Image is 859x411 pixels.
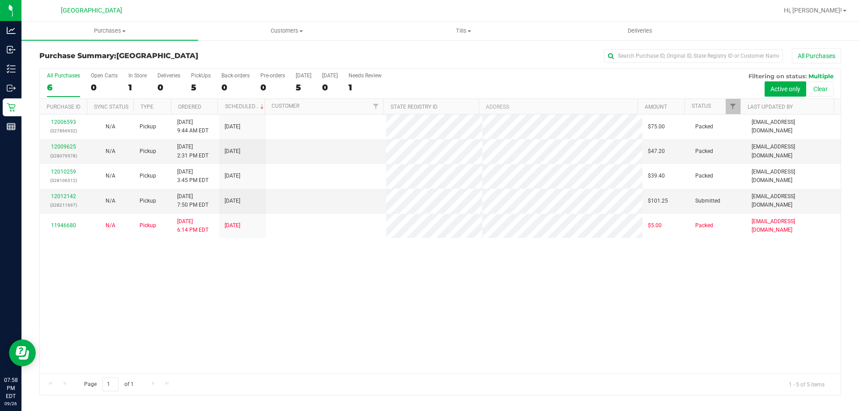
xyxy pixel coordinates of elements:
span: Pickup [140,172,156,180]
div: [DATE] [296,72,311,79]
span: [DATE] 6:14 PM EDT [177,217,208,234]
div: 5 [296,82,311,93]
inline-svg: Inventory [7,64,16,73]
inline-svg: Retail [7,103,16,112]
span: Multiple [808,72,833,80]
a: Type [140,104,153,110]
span: [GEOGRAPHIC_DATA] [116,51,198,60]
div: All Purchases [47,72,80,79]
span: $75.00 [648,123,665,131]
a: Customer [272,103,299,109]
span: Pickup [140,221,156,230]
span: Pickup [140,197,156,205]
a: Status [692,103,711,109]
button: N/A [106,123,115,131]
span: Customers [199,27,374,35]
span: Not Applicable [106,148,115,154]
div: 0 [260,82,285,93]
span: Deliveries [616,27,664,35]
div: PickUps [191,72,211,79]
span: Tills [375,27,551,35]
p: (328211697) [45,201,81,209]
a: Amount [645,104,667,110]
span: Packed [695,172,713,180]
span: Hi, [PERSON_NAME]! [784,7,842,14]
span: [DATE] 9:44 AM EDT [177,118,208,135]
span: [EMAIL_ADDRESS][DOMAIN_NAME] [752,118,835,135]
div: 1 [349,82,382,93]
span: [EMAIL_ADDRESS][DOMAIN_NAME] [752,192,835,209]
span: Packed [695,221,713,230]
div: 1 [128,82,147,93]
button: N/A [106,221,115,230]
span: Filtering on status: [748,72,807,80]
div: 0 [157,82,180,93]
input: Search Purchase ID, Original ID, State Registry ID or Customer Name... [604,49,783,63]
div: Needs Review [349,72,382,79]
a: 12006593 [51,119,76,125]
span: [DATE] 3:45 PM EDT [177,168,208,185]
button: Clear [808,81,833,97]
input: 1 [102,377,119,391]
p: (327866932) [45,127,81,135]
span: [DATE] [225,197,240,205]
div: [DATE] [322,72,338,79]
span: Not Applicable [106,198,115,204]
a: Scheduled [225,103,266,110]
button: N/A [106,172,115,180]
inline-svg: Outbound [7,84,16,93]
inline-svg: Analytics [7,26,16,35]
iframe: Resource center [9,339,36,366]
th: Address [479,99,638,114]
span: Not Applicable [106,123,115,130]
span: [EMAIL_ADDRESS][DOMAIN_NAME] [752,217,835,234]
div: 5 [191,82,211,93]
span: Not Applicable [106,222,115,229]
a: 12009625 [51,144,76,150]
span: [DATE] [225,123,240,131]
button: N/A [106,147,115,156]
span: $101.25 [648,197,668,205]
p: (328106512) [45,176,81,185]
a: State Registry ID [391,104,438,110]
div: Deliveries [157,72,180,79]
a: Purchases [21,21,198,40]
a: Filter [369,99,383,114]
inline-svg: Reports [7,122,16,131]
a: Ordered [178,104,201,110]
div: 0 [322,82,338,93]
p: 09/26 [4,400,17,407]
span: Page of 1 [77,377,141,391]
div: 0 [91,82,118,93]
div: In Store [128,72,147,79]
a: Tills [375,21,552,40]
span: $39.40 [648,172,665,180]
span: Pickup [140,147,156,156]
span: [DATE] 7:50 PM EDT [177,192,208,209]
span: [DATE] [225,172,240,180]
span: [EMAIL_ADDRESS][DOMAIN_NAME] [752,168,835,185]
a: Filter [726,99,740,114]
a: Sync Status [94,104,128,110]
h3: Purchase Summary: [39,52,306,60]
span: Pickup [140,123,156,131]
span: Submitted [695,197,720,205]
span: [DATE] [225,221,240,230]
span: 1 - 5 of 5 items [782,377,832,391]
p: (328079578) [45,152,81,160]
a: Deliveries [552,21,728,40]
span: [DATE] [225,147,240,156]
button: All Purchases [792,48,841,64]
span: [EMAIL_ADDRESS][DOMAIN_NAME] [752,143,835,160]
a: 12012142 [51,193,76,199]
div: 0 [221,82,250,93]
div: Open Carts [91,72,118,79]
button: N/A [106,197,115,205]
inline-svg: Inbound [7,45,16,54]
div: Back-orders [221,72,250,79]
p: 07:58 PM EDT [4,376,17,400]
a: 12010259 [51,169,76,175]
button: Active only [765,81,806,97]
a: Customers [198,21,375,40]
span: [GEOGRAPHIC_DATA] [61,7,122,14]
